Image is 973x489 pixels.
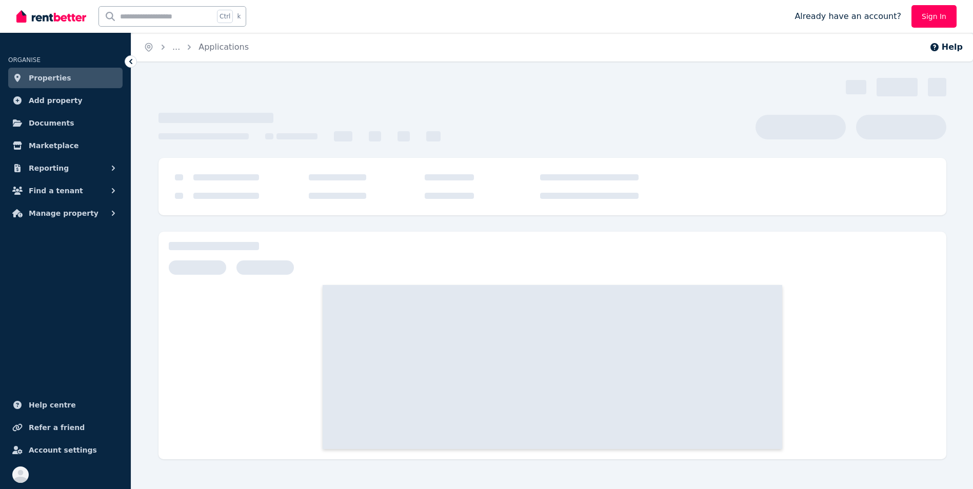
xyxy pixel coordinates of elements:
a: Add property [8,90,123,111]
span: ORGANISE [8,56,41,64]
button: Manage property [8,203,123,223]
span: Properties [29,72,71,84]
img: RentBetter [16,9,86,24]
button: Find a tenant [8,180,123,201]
span: Ctrl [217,10,233,23]
a: Marketplace [8,135,123,156]
a: Sign In [911,5,957,28]
span: Refer a friend [29,421,85,434]
a: Applications [198,42,249,52]
button: Reporting [8,158,123,178]
span: Help centre [29,399,76,411]
span: Documents [29,117,74,129]
a: Properties [8,68,123,88]
span: k [237,12,241,21]
span: Reporting [29,162,69,174]
a: Account settings [8,440,123,460]
span: Add property [29,94,83,107]
span: Find a tenant [29,185,83,197]
a: Help centre [8,395,123,415]
nav: Breadcrumb [131,33,261,62]
span: ... [172,42,180,52]
button: Help [929,41,963,53]
span: Account settings [29,444,97,456]
a: Documents [8,113,123,133]
span: Already have an account? [795,10,901,23]
span: Marketplace [29,139,78,152]
a: Refer a friend [8,417,123,438]
span: Manage property [29,207,98,219]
